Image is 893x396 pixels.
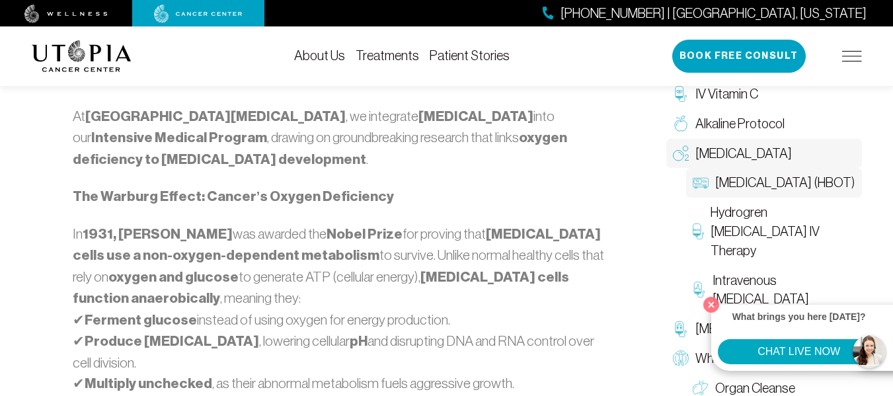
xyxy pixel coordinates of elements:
[711,203,855,260] span: Hydrogren [MEDICAL_DATA] IV Therapy
[842,51,862,61] img: icon-hamburger
[73,223,609,395] p: In was awarded the for proving that to survive. Unlike normal healthy cells that rely on to gener...
[32,40,132,72] img: logo
[695,114,785,134] span: Alkaline Protocol
[666,79,862,109] a: IV Vitamin C
[693,380,709,396] img: Organ Cleanse
[686,168,862,198] a: [MEDICAL_DATA] (HBOT)
[85,311,197,329] strong: Ferment glucose
[83,225,233,243] strong: 1931, [PERSON_NAME]
[85,108,346,125] strong: [GEOGRAPHIC_DATA][MEDICAL_DATA]
[561,4,867,23] span: [PHONE_NUMBER] | [GEOGRAPHIC_DATA], [US_STATE]
[672,40,806,73] button: Book Free Consult
[673,116,689,132] img: Alkaline Protocol
[666,344,862,374] a: Whole Body Detoxification
[666,139,862,169] a: [MEDICAL_DATA]
[350,333,368,350] strong: pH
[418,108,533,125] strong: [MEDICAL_DATA]
[108,268,239,286] strong: oxygen and glucose
[666,314,862,344] a: [MEDICAL_DATA]
[715,173,855,192] span: [MEDICAL_DATA] (HBOT)
[154,5,243,23] img: cancer center
[695,319,792,338] span: [MEDICAL_DATA]
[713,271,855,309] span: Intravenous [MEDICAL_DATA]
[686,266,862,315] a: Intravenous [MEDICAL_DATA]
[91,129,267,146] strong: Intensive Medical Program
[356,48,419,63] a: Treatments
[695,349,837,368] span: Whole Body Detoxification
[543,4,867,23] a: [PHONE_NUMBER] | [GEOGRAPHIC_DATA], [US_STATE]
[85,375,212,392] strong: Multiply unchecked
[673,86,689,102] img: IV Vitamin C
[693,282,707,297] img: Intravenous Ozone Therapy
[294,48,345,63] a: About Us
[718,339,880,364] button: CHAT LIVE NOW
[686,198,862,265] a: Hydrogren [MEDICAL_DATA] IV Therapy
[85,333,259,350] strong: Produce [MEDICAL_DATA]
[673,350,689,366] img: Whole Body Detoxification
[666,109,862,139] a: Alkaline Protocol
[73,129,567,168] strong: oxygen deficiency to [MEDICAL_DATA] development
[695,85,758,104] span: IV Vitamin C
[430,48,510,63] a: Patient Stories
[732,311,866,322] strong: What brings you here [DATE]?
[693,175,709,191] img: Hyperbaric Oxygen Therapy (HBOT)
[695,144,792,163] span: [MEDICAL_DATA]
[700,294,722,316] button: Close
[673,145,689,161] img: Oxygen Therapy
[673,321,689,337] img: Chelation Therapy
[327,225,403,243] strong: Nobel Prize
[73,106,609,171] p: At , we integrate into our , drawing on groundbreaking research that links .
[24,5,108,23] img: wellness
[693,223,704,239] img: Hydrogren Peroxide IV Therapy
[73,188,395,205] strong: The Warburg Effect: Cancer’s Oxygen Deficiency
